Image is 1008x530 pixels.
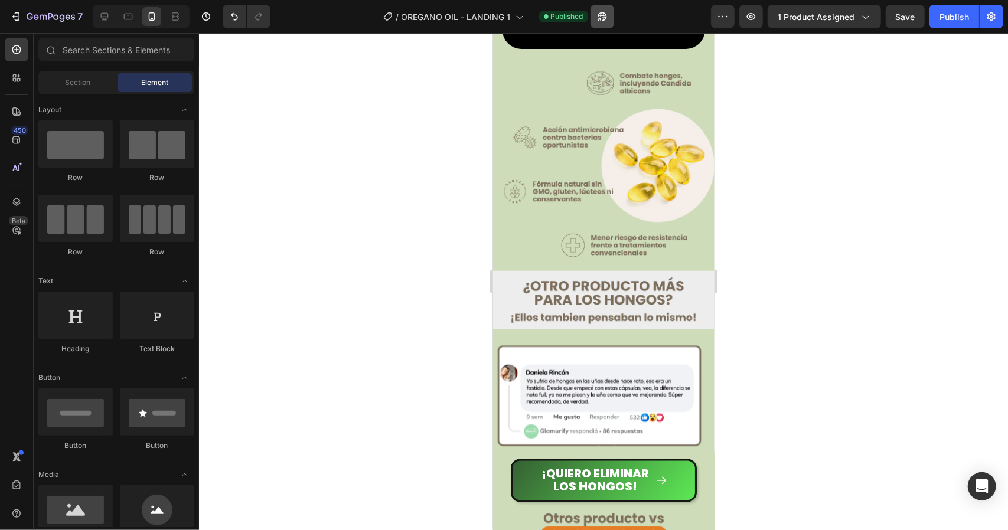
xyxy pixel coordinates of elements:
[968,472,996,500] div: Open Intercom Messenger
[768,5,881,28] button: 1 product assigned
[38,343,113,354] div: Heading
[175,100,194,119] span: Toggle open
[38,276,53,286] span: Text
[396,11,399,23] span: /
[38,38,194,61] input: Search Sections & Elements
[38,469,59,480] span: Media
[11,126,28,135] div: 450
[940,11,969,23] div: Publish
[38,104,61,115] span: Layout
[120,172,194,183] div: Row
[402,11,511,23] span: OREGANO OIL - LANDING 1
[77,9,83,24] p: 7
[120,343,194,354] div: Text Block
[929,5,979,28] button: Publish
[896,12,915,22] span: Save
[38,440,113,451] div: Button
[886,5,925,28] button: Save
[551,11,583,22] span: Published
[9,216,28,225] div: Beta
[66,77,91,88] span: Section
[120,247,194,257] div: Row
[38,372,60,383] span: Button
[778,11,854,23] span: 1 product assigned
[175,465,194,484] span: Toggle open
[38,247,113,257] div: Row
[38,172,113,183] div: Row
[141,77,168,88] span: Element
[120,440,194,451] div: Button
[493,33,715,530] iframe: Design area
[5,5,88,28] button: 7
[175,368,194,387] span: Toggle open
[223,5,270,28] div: Undo/Redo
[175,271,194,290] span: Toggle open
